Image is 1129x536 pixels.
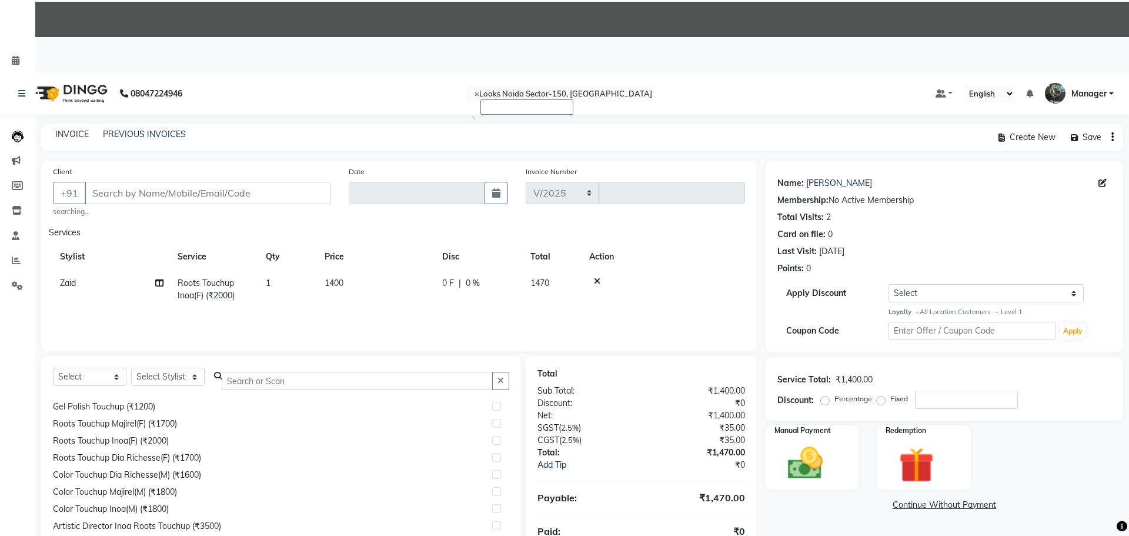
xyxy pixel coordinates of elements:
[523,244,582,270] th: Total
[660,459,753,471] div: ₹0
[53,244,171,270] th: Stylist
[777,374,831,386] div: Service Total:
[529,491,641,505] div: Payable:
[85,182,331,204] input: Search by Name/Mobile/Email/Code
[55,129,89,139] a: INVOICE
[641,422,753,434] div: ₹35.00
[561,423,579,432] span: 2.5%
[53,418,177,430] div: Roots Touchup Majirel(F) (₹1700)
[641,491,753,505] div: ₹1,470.00
[888,307,1111,317] div: All Location Customers → Level 1
[890,394,908,404] label: Fixed
[777,262,804,275] div: Points:
[537,435,559,445] span: CGST
[582,244,745,270] th: Action
[259,244,318,270] th: Qty
[774,425,851,436] label: Manual Payment
[178,278,235,301] span: Roots Touchup Inoa(F) (₹2000)
[836,374,873,386] div: ₹1,400.00
[888,443,945,487] img: _gift.svg
[131,77,182,110] b: 08047224946
[529,447,641,459] div: Total:
[641,434,753,447] div: ₹35.00
[529,434,641,447] div: ( )
[1045,83,1065,104] img: Manager
[529,422,641,434] div: ( )
[171,244,259,270] th: Service
[888,322,1055,340] input: Enter Offer / Coupon Code
[53,401,155,413] div: Gel Polish Touchup (₹1200)
[53,520,221,532] div: Artistic Director Inoa Roots Touchup (₹3500)
[777,194,829,207] div: Membership:
[466,277,480,289] span: 0 %
[53,435,169,447] div: Roots Touchup Inoa(F) (₹2000)
[777,228,826,241] div: Card on file:
[777,287,888,299] div: Apply Discount
[537,422,559,433] span: SGST
[886,425,962,436] label: Redemption
[529,385,641,397] div: Sub Total:
[888,308,920,316] strong: Loyalty →
[1060,323,1085,339] button: Apply
[1080,489,1117,524] iframe: chat widget
[641,385,753,397] div: ₹1,400.00
[537,368,557,379] span: Total
[777,443,834,484] img: _cash.svg
[768,499,1121,511] a: Continue Without Payment
[30,77,111,110] img: logo
[479,89,652,98] span: Looks Noida Sector-150, [GEOGRAPHIC_DATA]
[641,447,753,459] div: ₹1,470.00
[529,459,660,471] a: Add Tip
[53,486,177,498] div: Color Touchup Majirel(M) (₹1800)
[641,397,753,410] div: ₹0
[266,278,270,288] span: 1
[826,211,831,224] div: 2
[1071,88,1107,100] span: Manager
[459,277,461,289] span: |
[318,244,435,270] th: Price
[53,182,86,204] button: +91
[1065,128,1107,147] button: Save
[529,397,641,410] div: Discount:
[777,194,1111,207] div: No Active Membership
[777,177,804,189] div: Name:
[475,89,479,98] span: ×
[777,325,888,337] div: Coupon Code
[777,394,814,407] div: Discount:
[529,410,641,422] div: Net:
[806,177,872,189] a: [PERSON_NAME]
[530,278,549,288] span: 1470
[349,167,365,177] label: Date
[53,207,331,217] small: searching...
[44,222,754,244] div: Services
[834,394,872,404] label: Percentage
[641,410,753,422] div: ₹1,400.00
[562,435,579,445] span: 2.5%
[53,167,72,177] label: Client
[222,372,493,390] input: Search or Scan
[526,167,577,177] label: Invoice Number
[53,452,201,464] div: Roots Touchup Dia Richesse(F) (₹1700)
[325,278,343,288] span: 1400
[53,503,169,515] div: Color Touchup Inoa(M) (₹1800)
[442,277,454,289] span: 0 F
[103,129,186,139] a: PREVIOUS INVOICES
[828,228,833,241] div: 0
[53,469,201,481] div: Color Touchup Dia Richesse(M) (₹1600)
[777,211,824,224] div: Total Visits:
[435,244,523,270] th: Disc
[60,278,76,288] span: Zaid
[819,245,844,258] div: [DATE]
[777,245,817,258] div: Last Visit:
[806,262,811,275] div: 0
[993,128,1061,147] button: Create New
